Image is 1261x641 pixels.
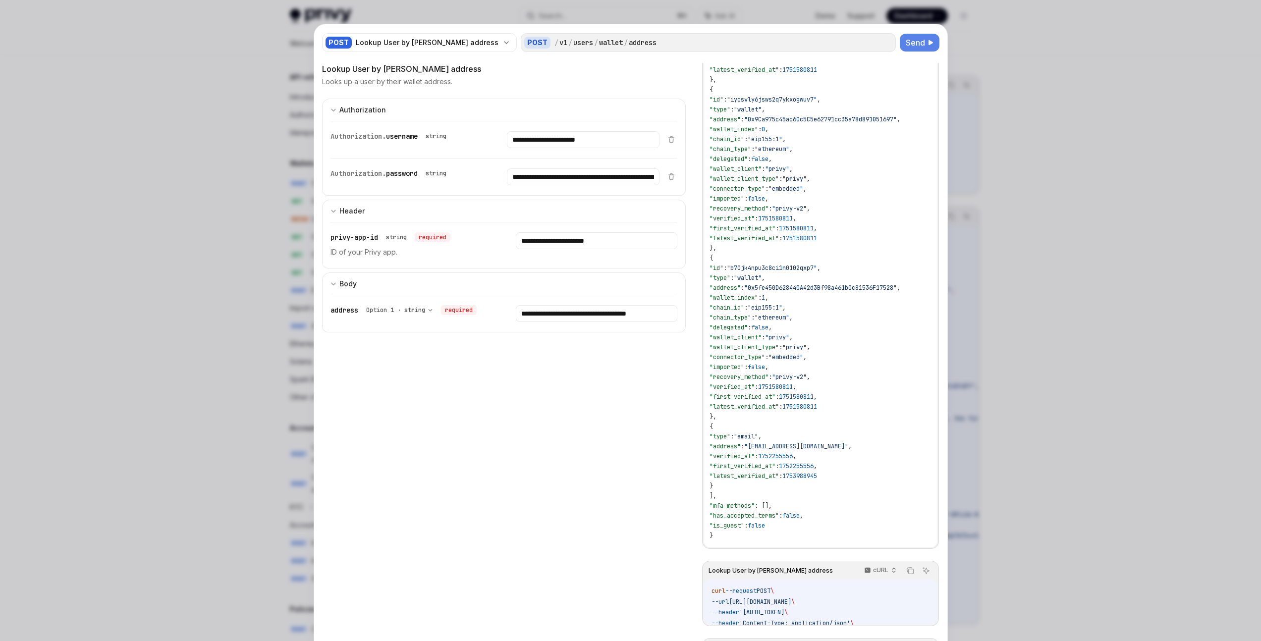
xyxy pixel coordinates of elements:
[426,132,446,140] div: string
[710,165,762,173] span: "wallet_client"
[782,66,817,74] span: 1751580811
[723,96,727,104] span: :
[768,353,803,361] span: "embedded"
[330,168,450,178] div: Authorization.password
[730,432,734,440] span: :
[710,522,744,530] span: "is_guest"
[741,284,744,292] span: :
[710,205,768,213] span: "recovery_method"
[559,38,567,48] div: v1
[775,462,779,470] span: :
[814,393,817,401] span: ,
[330,233,378,242] span: privy-app-id
[709,567,833,575] span: Lookup User by [PERSON_NAME] address
[744,363,748,371] span: :
[330,232,450,242] div: privy-app-id
[426,169,446,177] div: string
[873,566,888,574] p: cURL
[524,37,550,49] div: POST
[765,363,768,371] span: ,
[755,452,758,460] span: :
[744,522,748,530] span: :
[751,323,768,331] span: false
[775,224,779,232] span: :
[748,323,751,331] span: :
[710,383,755,391] span: "verified_at"
[779,403,782,411] span: :
[734,106,762,113] span: "wallet"
[779,224,814,232] span: 1751580811
[751,314,755,321] span: :
[744,135,748,143] span: :
[386,233,407,241] div: string
[779,512,782,520] span: :
[710,175,779,183] span: "wallet_client_type"
[803,353,807,361] span: ,
[755,502,772,510] span: : [],
[758,214,793,222] span: 1751580811
[734,274,762,282] span: "wallet"
[768,323,772,331] span: ,
[779,343,782,351] span: :
[710,423,713,430] span: {
[906,37,925,49] span: Send
[782,512,800,520] span: false
[712,608,739,616] span: --header
[793,214,796,222] span: ,
[710,264,723,272] span: "id"
[768,373,772,381] span: :
[789,165,793,173] span: ,
[727,96,817,104] span: "iycsvly6jsws2q7ykxogwuv7"
[800,512,803,520] span: ,
[807,205,810,213] span: ,
[710,66,779,74] span: "latest_verified_at"
[758,432,762,440] span: ,
[386,169,418,178] span: password
[779,472,782,480] span: :
[710,115,741,123] span: "address"
[734,432,758,440] span: "email"
[710,284,741,292] span: "address"
[739,619,850,627] span: 'Content-Type: application/json'
[772,205,807,213] span: "privy-v2"
[710,373,768,381] span: "recovery_method"
[791,598,795,606] span: \
[322,32,517,53] button: POSTLookup User by [PERSON_NAME] address
[729,598,791,606] span: [URL][DOMAIN_NAME]
[744,115,897,123] span: "0x9Ca975c45ac60c5C5e62791cc35a78d891051697"
[859,562,901,579] button: cURL
[710,532,713,539] span: }
[758,294,762,302] span: :
[710,304,744,312] span: "chain_id"
[710,155,748,163] span: "delegated"
[762,106,765,113] span: ,
[568,38,572,48] div: /
[755,383,758,391] span: :
[779,66,782,74] span: :
[710,442,741,450] span: "address"
[710,76,716,84] span: },
[772,373,807,381] span: "privy-v2"
[744,195,748,203] span: :
[782,175,807,183] span: "privy"
[814,224,817,232] span: ,
[768,185,803,193] span: "embedded"
[765,165,789,173] span: "privy"
[712,598,729,606] span: --url
[789,333,793,341] span: ,
[850,619,854,627] span: \
[710,274,730,282] span: "type"
[710,86,713,94] span: {
[322,200,686,222] button: expand input section
[710,214,755,222] span: "verified_at"
[339,205,365,217] div: Header
[782,472,817,480] span: 1753988945
[322,63,686,75] div: Lookup User by [PERSON_NAME] address
[817,96,821,104] span: ,
[775,393,779,401] span: :
[710,403,779,411] span: "latest_verified_at"
[770,587,774,595] span: \
[817,264,821,272] span: ,
[415,232,450,242] div: required
[710,482,713,490] span: }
